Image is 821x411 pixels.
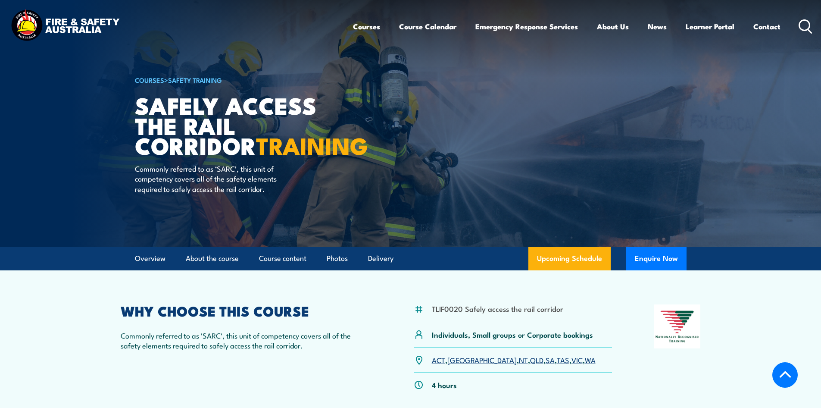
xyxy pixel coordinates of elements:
a: Learner Portal [686,15,734,38]
a: WA [585,355,596,365]
a: ACT [432,355,445,365]
strong: TRAINING [256,127,368,163]
a: Overview [135,247,165,270]
a: About Us [597,15,629,38]
img: Nationally Recognised Training logo. [654,304,701,348]
a: VIC [571,355,583,365]
button: Enquire Now [626,247,687,270]
p: Commonly referred to as 'SARC', this unit of competency covers all of the safety elements require... [121,330,372,351]
a: Courses [353,15,380,38]
a: COURSES [135,75,164,85]
a: Course content [259,247,306,270]
a: Photos [327,247,348,270]
a: SA [546,355,555,365]
h6: > [135,75,348,85]
a: Delivery [368,247,393,270]
li: TLIF0020 Safely access the rail corridor [432,304,563,314]
p: Individuals, Small groups or Corporate bookings [432,329,593,339]
p: 4 hours [432,380,457,390]
a: Safety Training [168,75,222,85]
a: About the course [186,247,239,270]
a: QLD [530,355,543,365]
h1: Safely Access the Rail Corridor [135,95,348,155]
a: Emergency Response Services [475,15,578,38]
a: Contact [753,15,780,38]
h2: WHY CHOOSE THIS COURSE [121,304,372,317]
a: TAS [557,355,569,365]
a: Upcoming Schedule [528,247,611,270]
a: Course Calendar [399,15,456,38]
p: , , , , , , , [432,355,596,365]
a: NT [519,355,528,365]
a: News [648,15,667,38]
p: Commonly referred to as ‘SARC’, this unit of competency covers all of the safety elements require... [135,163,292,194]
a: [GEOGRAPHIC_DATA] [447,355,517,365]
